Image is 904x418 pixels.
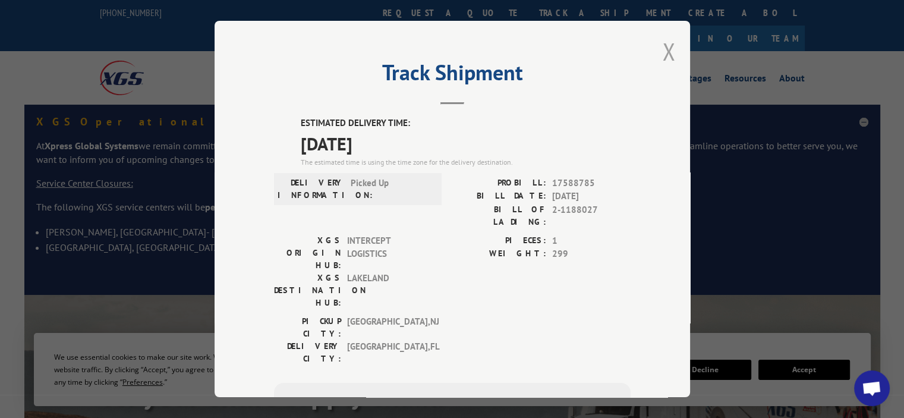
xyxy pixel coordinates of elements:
span: Picked Up [351,177,431,202]
span: [GEOGRAPHIC_DATA] , NJ [347,315,427,340]
span: 2-1188027 [552,203,631,228]
label: XGS ORIGIN HUB: [274,234,341,272]
span: INTERCEPT LOGISTICS [347,234,427,272]
span: [DATE] [552,190,631,203]
label: PICKUP CITY: [274,315,341,340]
span: [GEOGRAPHIC_DATA] , FL [347,340,427,365]
label: BILL DATE: [452,190,546,203]
span: 299 [552,247,631,261]
label: XGS DESTINATION HUB: [274,272,341,309]
span: LAKELAND [347,272,427,309]
label: WEIGHT: [452,247,546,261]
label: ESTIMATED DELIVERY TIME: [301,117,631,130]
label: BILL OF LADING: [452,203,546,228]
span: 1 [552,234,631,248]
label: PROBILL: [452,177,546,190]
div: The estimated time is using the time zone for the delivery destination. [301,157,631,168]
label: DELIVERY INFORMATION: [278,177,345,202]
button: Close modal [662,36,675,67]
a: Open chat [854,370,890,406]
label: PIECES: [452,234,546,248]
h2: Track Shipment [274,64,631,87]
span: [DATE] [301,130,631,157]
label: DELIVERY CITY: [274,340,341,365]
span: 17588785 [552,177,631,190]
